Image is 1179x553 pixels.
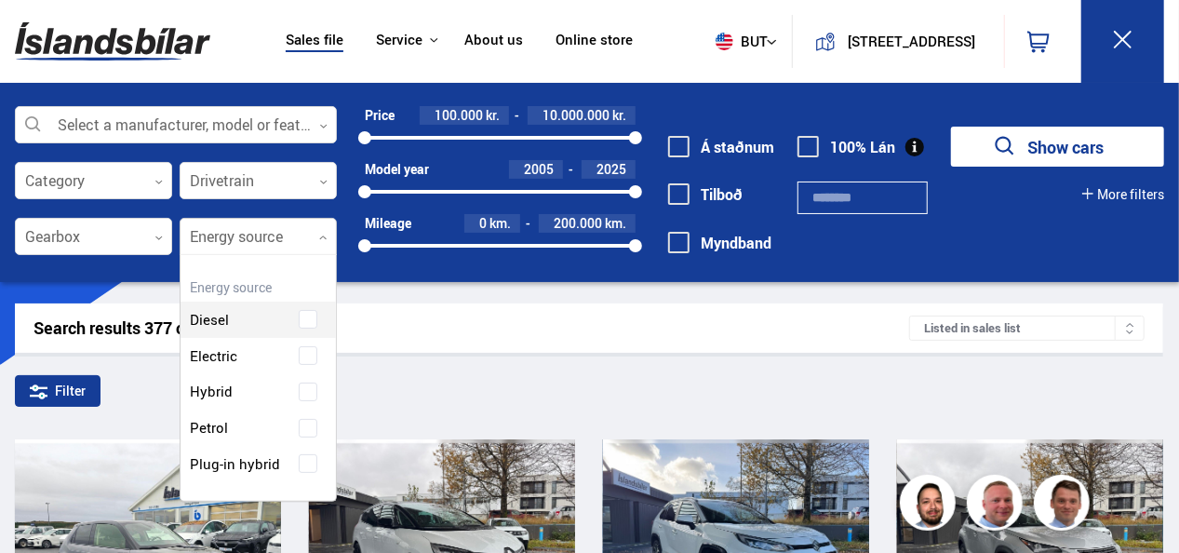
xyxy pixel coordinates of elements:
[543,106,610,124] span: 10.000.000
[708,14,792,69] button: but
[1037,478,1092,533] img: FbJEzSuNWCJXmdc-.webp
[1097,185,1164,203] font: More filters
[33,318,909,338] div: Search results 377 cars
[1082,187,1164,202] button: More filters
[701,233,771,253] font: Myndband
[1028,136,1105,158] font: Show cars
[605,216,626,231] span: km.
[365,216,411,231] div: Mileage
[190,451,280,478] span: Plug-in hybrid
[903,478,958,533] img: nhp88E3Fdnt1Opn2.png
[924,321,1021,335] font: Listed in sales list
[435,106,483,124] span: 100.000
[286,32,343,51] a: Sales file
[830,137,895,157] font: 100% Lán
[556,32,633,51] a: Online store
[596,160,626,178] span: 2025
[190,306,229,333] span: Diesel
[479,214,487,232] span: 0
[701,184,743,205] font: Tilboð
[843,34,980,49] button: [STREET_ADDRESS]
[716,33,733,50] img: svg+xml;base64,PHN2ZyB4bWxucz0iaHR0cDovL3d3dy53My5vcmcvMjAwMC9zdmciIHdpZHRoPSI1MTIiIGhlaWdodD0iNT...
[701,137,774,157] font: Á staðnum
[486,108,500,123] span: kr.
[970,478,1025,533] img: siFngHWaQ9KaOqBr.png
[612,108,626,123] span: kr.
[365,162,429,177] div: Model year
[803,15,993,68] a: [STREET_ADDRESS]
[741,34,768,49] font: but
[190,343,237,370] span: Electric
[951,127,1164,167] button: Show cars
[489,216,511,231] span: km.
[190,414,228,441] span: Petrol
[376,32,422,49] button: Service
[554,214,602,232] span: 200.000
[190,378,233,405] span: Hybrid
[15,11,210,72] img: G0Ugv5HjCgRt.svg
[365,108,395,123] div: Price
[55,384,86,398] font: Filter
[524,160,554,178] span: 2005
[15,7,71,63] button: Open LiveChat chat interface
[464,32,523,51] a: About us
